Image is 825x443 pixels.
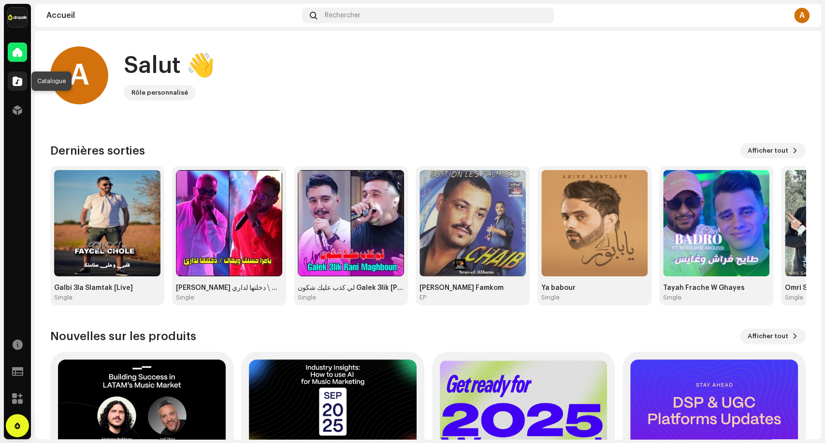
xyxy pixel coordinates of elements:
div: Galbi 3la Slamtak [Live] [54,284,160,292]
div: Open Intercom Messenger [6,414,29,437]
div: Salut 👋 [124,50,215,81]
div: Ya babour [541,284,648,292]
div: Single [54,294,72,301]
div: Rôle personnalisé [131,87,188,99]
img: b9fab781-9fdd-4457-9451-737cd2eaa396 [176,170,282,276]
span: Afficher tout [748,141,788,160]
div: [PERSON_NAME] Famkom [420,284,526,292]
div: Single [176,294,194,301]
div: Single [298,294,316,301]
img: 853a34a8-4376-4a76-a542-c2758e053027 [663,170,769,276]
img: e9327f91-4221-4108-906c-db035a3503a5 [420,170,526,276]
div: EP [420,294,426,301]
img: 286b6348-ba6d-4667-b3f5-6e051897b556 [54,170,160,276]
img: 6b198820-6d9f-4d8e-bd7e-78ab9e57ca24 [8,8,27,27]
h3: Nouvelles sur les produits [50,329,196,344]
button: Afficher tout [740,329,806,344]
div: Tayah Frache W Ghayes [663,284,769,292]
div: Accueil [46,12,298,19]
span: Rechercher [325,12,361,19]
div: Single [663,294,681,301]
div: Single [785,294,803,301]
button: Afficher tout [740,143,806,158]
span: Afficher tout [748,327,788,346]
div: [PERSON_NAME] وبهاك ⧸ دخلتها لداري [176,284,282,292]
img: c1d59f67-ac04-47e7-99c9-40939d75a28e [541,170,648,276]
h3: Dernières sorties [50,143,145,158]
img: 093cfdf0-c121-4c69-bdab-2ca1e16a6dbc [298,170,404,276]
div: لي كذب عليك شكون Galek 3lik [PERSON_NAME] [298,284,404,292]
div: Single [541,294,560,301]
div: A [794,8,810,23]
div: A [50,46,108,104]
